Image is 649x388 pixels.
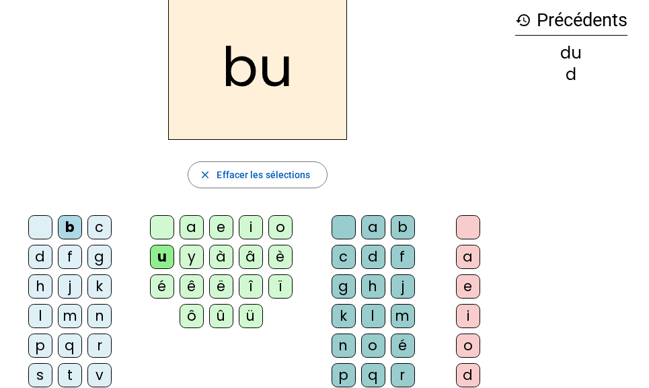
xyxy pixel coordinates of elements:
div: ê [180,274,204,299]
h3: Précédents [515,5,627,36]
div: b [58,215,82,239]
div: e [456,274,480,299]
div: b [391,215,415,239]
div: h [361,274,385,299]
div: j [58,274,82,299]
div: é [391,334,415,358]
mat-icon: close [199,169,211,181]
div: ï [268,274,293,299]
div: p [332,363,356,387]
mat-icon: history [515,12,531,28]
div: l [28,304,52,328]
div: d [515,67,627,83]
div: f [391,245,415,269]
div: d [456,363,480,387]
div: o [361,334,385,358]
div: y [180,245,204,269]
div: m [391,304,415,328]
div: j [391,274,415,299]
div: c [332,245,356,269]
div: ô [180,304,204,328]
div: i [456,304,480,328]
div: n [87,304,112,328]
div: i [239,215,263,239]
div: q [361,363,385,387]
div: ü [239,304,263,328]
div: u [150,245,174,269]
div: â [239,245,263,269]
div: d [28,245,52,269]
div: p [28,334,52,358]
div: g [87,245,112,269]
div: é [150,274,174,299]
div: du [515,45,627,61]
div: û [209,304,233,328]
div: c [87,215,112,239]
div: n [332,334,356,358]
div: l [361,304,385,328]
div: e [209,215,233,239]
div: r [87,334,112,358]
div: ë [209,274,233,299]
div: a [361,215,385,239]
div: q [58,334,82,358]
div: o [456,334,480,358]
div: î [239,274,263,299]
div: d [361,245,385,269]
div: k [332,304,356,328]
div: è [268,245,293,269]
div: g [332,274,356,299]
div: f [58,245,82,269]
div: à [209,245,233,269]
div: k [87,274,112,299]
div: h [28,274,52,299]
div: s [28,363,52,387]
div: t [58,363,82,387]
div: m [58,304,82,328]
span: Effacer les sélections [217,167,310,183]
div: r [391,363,415,387]
div: a [180,215,204,239]
div: v [87,363,112,387]
div: a [456,245,480,269]
div: o [268,215,293,239]
button: Effacer les sélections [188,161,327,188]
